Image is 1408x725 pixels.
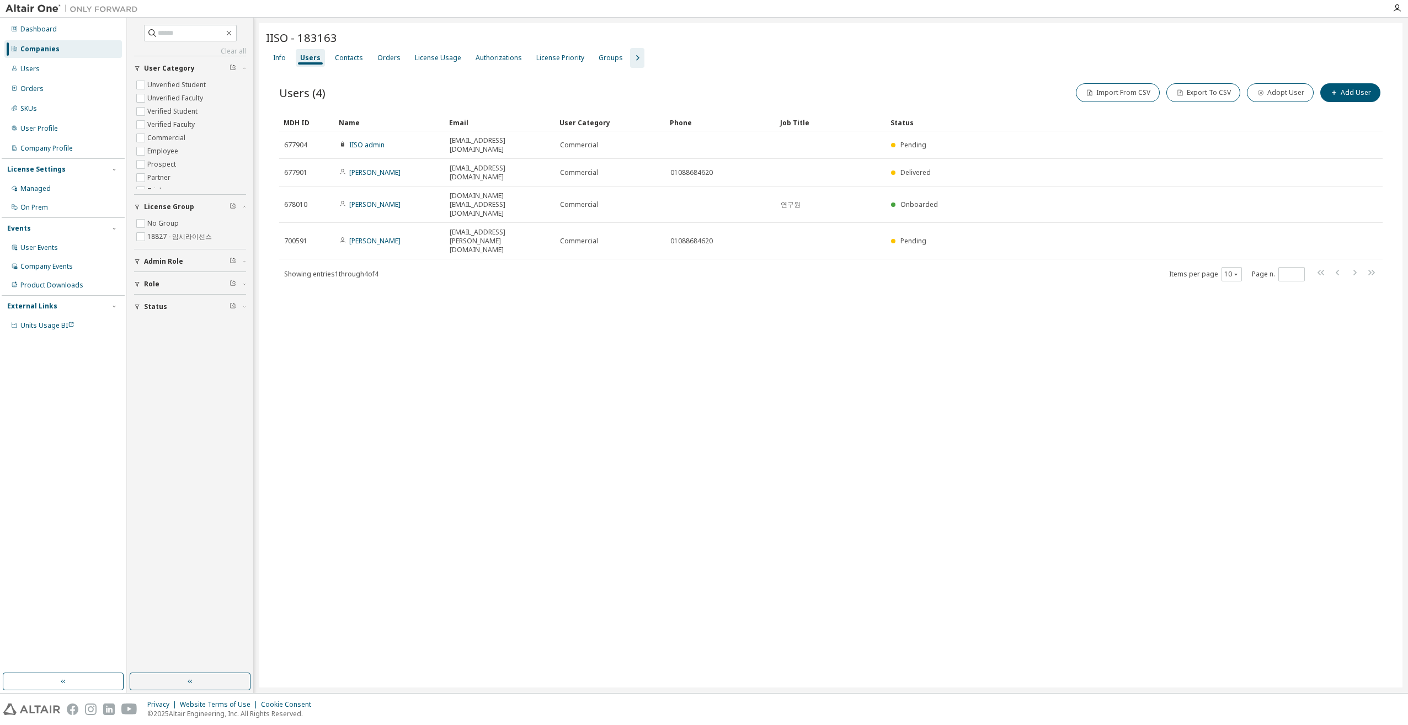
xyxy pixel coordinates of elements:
div: Privacy [147,700,180,709]
div: Company Profile [20,144,73,153]
div: User Events [20,243,58,252]
div: Dashboard [20,25,57,34]
button: Role [134,272,246,296]
button: Add User [1320,83,1380,102]
span: Units Usage BI [20,321,74,330]
span: Commercial [560,168,598,177]
span: IISO - 183163 [266,30,337,45]
button: License Group [134,195,246,219]
div: License Settings [7,165,66,174]
img: altair_logo.svg [3,703,60,715]
div: Website Terms of Use [180,700,261,709]
span: Clear filter [230,202,236,211]
div: User Category [559,114,661,131]
span: Commercial [560,237,598,246]
a: IISO admin [349,140,385,150]
button: Status [134,295,246,319]
div: Phone [670,114,771,131]
div: Name [339,114,440,131]
span: Commercial [560,200,598,209]
label: Trial [147,184,163,198]
div: External Links [7,302,57,311]
label: Prospect [147,158,178,171]
div: Groups [599,54,623,62]
button: 10 [1224,270,1239,279]
div: Product Downloads [20,281,83,290]
div: Managed [20,184,51,193]
button: Admin Role [134,249,246,274]
span: Delivered [900,168,931,177]
div: MDH ID [284,114,330,131]
span: Users (4) [279,85,326,100]
span: Onboarded [900,200,938,209]
label: Unverified Student [147,78,208,92]
div: Authorizations [476,54,522,62]
label: Verified Student [147,105,200,118]
img: Altair One [6,3,143,14]
a: [PERSON_NAME] [349,236,401,246]
span: Pending [900,140,926,150]
label: Verified Faculty [147,118,197,131]
button: Export To CSV [1166,83,1240,102]
div: Users [20,65,40,73]
img: linkedin.svg [103,703,115,715]
div: Job Title [780,114,882,131]
span: Clear filter [230,257,236,266]
span: 연구원 [781,200,801,209]
span: [EMAIL_ADDRESS][PERSON_NAME][DOMAIN_NAME] [450,228,550,254]
p: © 2025 Altair Engineering, Inc. All Rights Reserved. [147,709,318,718]
a: Clear all [134,47,246,56]
div: Cookie Consent [261,700,318,709]
span: 700591 [284,237,307,246]
span: User Category [144,64,195,73]
span: 01088684620 [670,237,713,246]
a: [PERSON_NAME] [349,200,401,209]
img: facebook.svg [67,703,78,715]
img: instagram.svg [85,703,97,715]
span: 678010 [284,200,307,209]
span: 677904 [284,141,307,150]
a: [PERSON_NAME] [349,168,401,177]
span: Status [144,302,167,311]
label: Employee [147,145,180,158]
button: User Category [134,56,246,81]
div: Events [7,224,31,233]
span: [EMAIL_ADDRESS][DOMAIN_NAME] [450,136,550,154]
span: License Group [144,202,194,211]
label: No Group [147,217,181,230]
div: SKUs [20,104,37,113]
label: Commercial [147,131,188,145]
label: Partner [147,171,173,184]
span: Page n. [1252,267,1305,281]
button: Adopt User [1247,83,1314,102]
span: Items per page [1169,267,1242,281]
label: Unverified Faculty [147,92,205,105]
div: Company Events [20,262,73,271]
span: 01088684620 [670,168,713,177]
span: 677901 [284,168,307,177]
div: License Priority [536,54,584,62]
img: youtube.svg [121,703,137,715]
span: Clear filter [230,302,236,311]
div: Companies [20,45,60,54]
div: Info [273,54,286,62]
span: Commercial [560,141,598,150]
span: Clear filter [230,64,236,73]
div: License Usage [415,54,461,62]
span: Showing entries 1 through 4 of 4 [284,269,378,279]
div: Contacts [335,54,363,62]
span: Admin Role [144,257,183,266]
span: Pending [900,236,926,246]
span: Clear filter [230,280,236,289]
div: Orders [377,54,401,62]
label: 18827 - 임시라이선스 [147,230,214,243]
div: Orders [20,84,44,93]
div: On Prem [20,203,48,212]
span: [EMAIL_ADDRESS][DOMAIN_NAME] [450,164,550,182]
div: Status [890,114,1316,131]
span: [DOMAIN_NAME][EMAIL_ADDRESS][DOMAIN_NAME] [450,191,550,218]
span: Role [144,280,159,289]
button: Import From CSV [1076,83,1160,102]
div: Users [300,54,321,62]
div: User Profile [20,124,58,133]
